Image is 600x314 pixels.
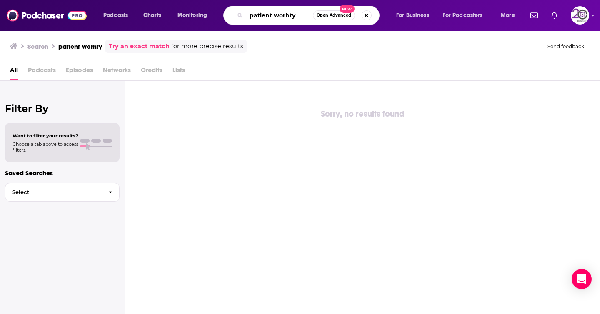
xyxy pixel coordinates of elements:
span: Lists [172,63,185,80]
button: open menu [172,9,218,22]
div: Open Intercom Messenger [572,269,592,289]
input: Search podcasts, credits, & more... [246,9,313,22]
h3: patient worhty [58,42,102,50]
a: Show notifications dropdown [527,8,541,22]
span: For Podcasters [443,10,483,21]
img: User Profile [571,6,589,25]
span: Open Advanced [317,13,351,17]
span: Select [5,189,102,195]
button: Open AdvancedNew [313,10,355,20]
img: Podchaser - Follow, Share and Rate Podcasts [7,7,87,23]
span: Want to filter your results? [12,133,78,139]
span: Podcasts [28,63,56,80]
button: Select [5,183,120,202]
button: open menu [390,9,440,22]
a: Try an exact match [109,42,170,51]
a: Charts [138,9,166,22]
span: Credits [141,63,162,80]
span: More [501,10,515,21]
button: open menu [437,9,495,22]
span: Networks [103,63,131,80]
span: Choose a tab above to access filters. [12,141,78,153]
span: Episodes [66,63,93,80]
div: Sorry, no results found [125,107,600,121]
p: Saved Searches [5,169,120,177]
h3: Search [27,42,48,50]
a: All [10,63,18,80]
a: Show notifications dropdown [548,8,561,22]
div: Search podcasts, credits, & more... [231,6,387,25]
span: Podcasts [103,10,128,21]
span: Monitoring [177,10,207,21]
span: Charts [143,10,161,21]
button: Send feedback [545,43,587,50]
button: open menu [495,9,525,22]
span: New [340,5,355,13]
span: Logged in as kvolz [571,6,589,25]
button: open menu [97,9,139,22]
button: Show profile menu [571,6,589,25]
h2: Filter By [5,102,120,115]
span: For Business [396,10,429,21]
span: for more precise results [171,42,243,51]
